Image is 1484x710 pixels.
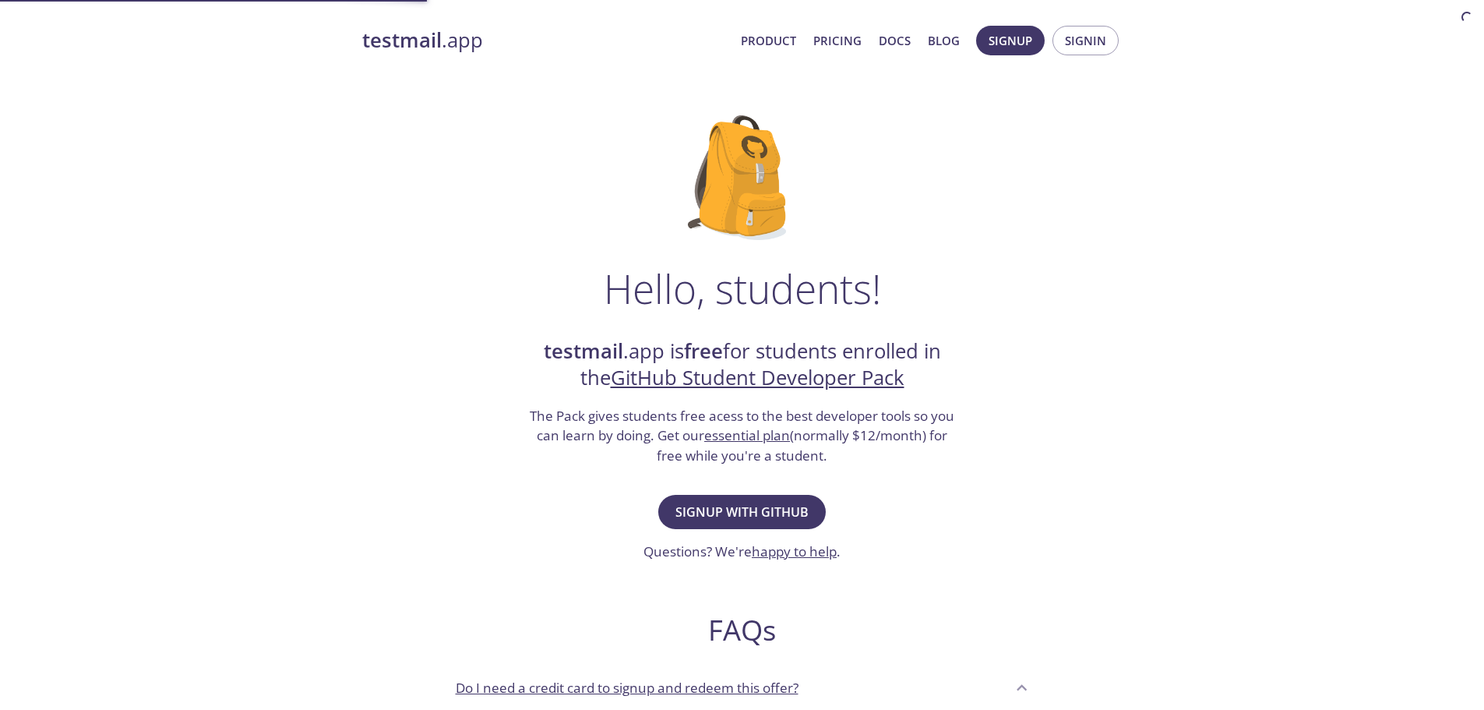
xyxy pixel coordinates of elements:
h1: Hello, students! [604,265,881,312]
strong: testmail [362,26,442,54]
span: Signin [1065,30,1106,51]
a: testmail.app [362,27,728,54]
button: Signin [1052,26,1119,55]
h2: .app is for students enrolled in the [528,338,957,392]
span: Signup [989,30,1032,51]
a: Product [741,30,796,51]
a: essential plan [704,426,790,444]
button: Signup with GitHub [658,495,826,529]
h2: FAQs [443,613,1042,648]
div: Do I need a credit card to signup and redeem this offer? [443,666,1042,708]
img: github-student-backpack.png [688,115,796,240]
p: Do I need a credit card to signup and redeem this offer? [456,678,798,698]
span: Signup with GitHub [675,501,809,523]
strong: testmail [544,337,623,365]
h3: Questions? We're . [643,542,841,562]
a: Blog [928,30,960,51]
h3: The Pack gives students free acess to the best developer tools so you can learn by doing. Get our... [528,406,957,466]
a: Docs [879,30,911,51]
a: GitHub Student Developer Pack [611,364,904,391]
a: happy to help [752,542,837,560]
a: Pricing [813,30,862,51]
strong: free [684,337,723,365]
button: Signup [976,26,1045,55]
